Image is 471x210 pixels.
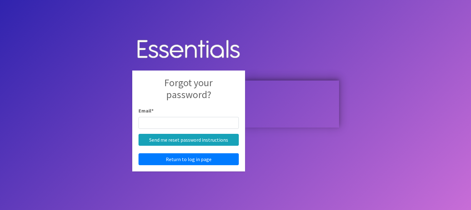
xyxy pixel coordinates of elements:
[139,134,239,146] input: Send me reset password instructions
[132,34,245,66] img: Human Essentials
[139,153,239,165] a: Return to log in page
[151,108,154,114] abbr: required
[139,107,154,114] label: Email
[139,77,239,107] h2: Forgot your password?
